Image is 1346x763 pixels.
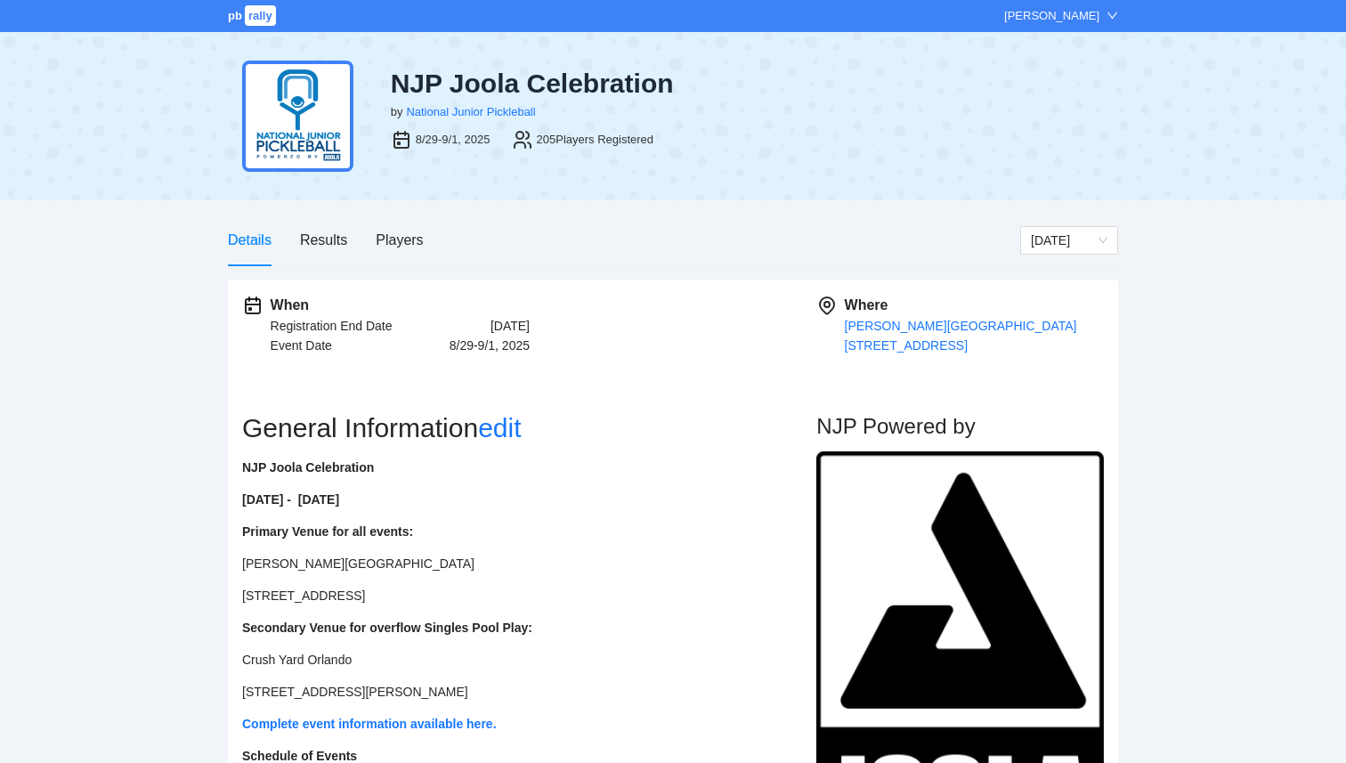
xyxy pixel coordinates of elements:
div: 205 Players Registered [537,131,654,149]
div: Results [300,229,347,251]
span: down [1107,10,1118,21]
div: Where [845,295,1104,316]
strong: Primary Venue for all events: [242,524,413,539]
span: Monday [1031,227,1107,254]
div: Registration End Date [271,316,393,336]
span: pb [228,9,242,22]
div: Details [228,229,272,251]
div: When [271,295,530,316]
span: rally [245,5,276,26]
p: [STREET_ADDRESS] [242,586,776,605]
p: [STREET_ADDRESS][PERSON_NAME] [242,682,776,702]
div: [DATE] [491,316,530,336]
strong: Schedule of Events [242,749,357,763]
a: pbrally [228,9,279,22]
strong: [DATE] - [DATE] [242,492,339,507]
div: by [391,103,403,121]
a: [PERSON_NAME][GEOGRAPHIC_DATA][STREET_ADDRESS] [845,319,1077,353]
a: Complete event information available here. [242,717,497,731]
a: edit [478,413,521,442]
div: [PERSON_NAME] [1004,7,1099,25]
p: Crush Yard Orlando [242,650,776,670]
h2: General Information [242,412,816,444]
img: njp-logo2.png [242,61,353,172]
div: 8/29-9/1, 2025 [450,336,530,355]
div: NJP Joola Celebration [391,68,807,100]
strong: Secondary Venue for overflow Singles Pool Play: [242,621,532,635]
p: [PERSON_NAME][GEOGRAPHIC_DATA] [242,554,776,573]
div: Event Date [271,336,332,355]
div: Players [376,229,423,251]
div: 8/29-9/1, 2025 [416,131,491,149]
strong: NJP Joola Celebration [242,460,374,475]
a: National Junior Pickleball [406,105,535,118]
h2: NJP Powered by [816,412,1104,441]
